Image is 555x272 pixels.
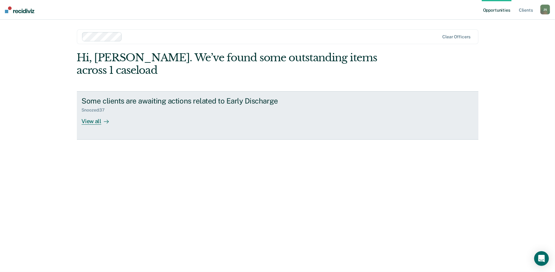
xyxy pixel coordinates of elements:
div: Hi, [PERSON_NAME]. We’ve found some outstanding items across 1 caseload [77,51,398,77]
a: Some clients are awaiting actions related to Early DischargeSnoozed:37View all [77,91,478,140]
div: Snoozed : 37 [82,108,110,113]
div: View all [82,113,116,125]
div: Open Intercom Messenger [534,251,549,266]
div: Clear officers [442,34,470,40]
button: JN [540,5,550,14]
img: Recidiviz [5,6,34,13]
div: J N [540,5,550,14]
div: Some clients are awaiting actions related to Early Discharge [82,96,297,105]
